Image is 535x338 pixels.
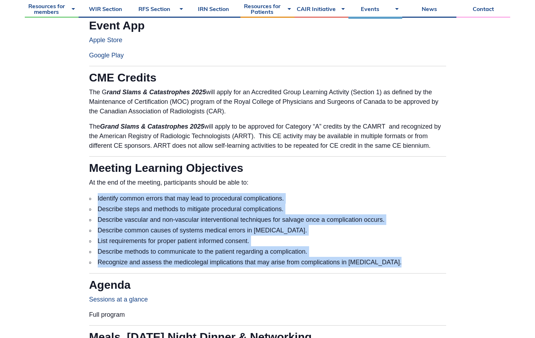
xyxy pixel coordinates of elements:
[89,122,446,151] p: The will apply to be approved for Category “A” credits by the CAMRT and recognized by the America...
[89,236,446,246] li: List requirements for proper patient informed consent.
[89,278,131,291] span: Agenda
[89,214,446,225] li: Describe vascular and non-vascular interventional techniques for salvage once a complication occurs.
[89,296,148,303] a: Sessions at a glance
[89,257,446,267] li: Recognize and assess the medicolegal implications that may arise from complications in [MEDICAL_D...
[100,123,204,130] em: Grand Slams & Catastrophes 2025
[89,225,446,236] li: Describe common causes of systems medical errors in [MEDICAL_DATA].
[107,89,206,96] strong: rand Slams & Catastrophes 2025
[89,204,446,214] li: Describe steps and methods to mitigate procedural complications.
[89,52,124,59] a: Google Play
[89,71,156,84] span: CME Credits
[89,36,123,44] a: Apple Store
[89,88,446,116] p: The G will apply for an Accredited Group Learning Activity (Section 1) as defined by the Maintena...
[89,246,446,257] li: Describe methods to communicate to the patient regarding a complication.
[89,162,244,174] span: Meeting Learning Objectives
[89,310,446,320] p: Full program
[89,178,446,187] p: At the end of the meeting, participants should be able to:
[89,193,446,204] li: Identify common errors that may lead to procedural complications.
[89,19,145,32] span: Event App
